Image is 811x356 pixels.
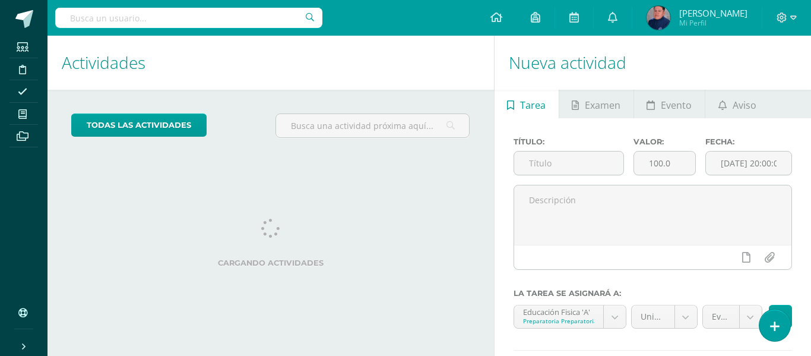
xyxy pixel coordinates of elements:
[520,91,546,119] span: Tarea
[703,305,762,328] a: Evaluación (30.0%)
[641,305,665,328] span: Unidad 4
[523,317,595,325] div: Preparatoria Preparatoria
[679,18,747,28] span: Mi Perfil
[62,36,480,90] h1: Actividades
[559,90,633,118] a: Examen
[509,36,797,90] h1: Nueva actividad
[514,305,626,328] a: Educación Fisica 'A'Preparatoria Preparatoria
[585,91,620,119] span: Examen
[633,137,696,146] label: Valor:
[632,305,696,328] a: Unidad 4
[514,137,624,146] label: Título:
[712,305,730,328] span: Evaluación (30.0%)
[634,152,695,175] input: Puntos máximos
[705,137,792,146] label: Fecha:
[55,8,322,28] input: Busca un usuario...
[647,6,670,30] img: 37cea8b1c8c5f1914d6d055b3bfd190f.png
[705,90,769,118] a: Aviso
[276,114,470,137] input: Busca una actividad próxima aquí...
[71,114,207,137] a: todas las Actividades
[679,7,747,19] span: [PERSON_NAME]
[733,91,756,119] span: Aviso
[514,289,793,298] label: La tarea se asignará a:
[634,90,705,118] a: Evento
[71,259,470,267] label: Cargando actividades
[514,152,623,175] input: Título
[495,90,559,118] a: Tarea
[706,152,791,175] input: Fecha de entrega
[523,305,595,317] div: Educación Fisica 'A'
[661,91,692,119] span: Evento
